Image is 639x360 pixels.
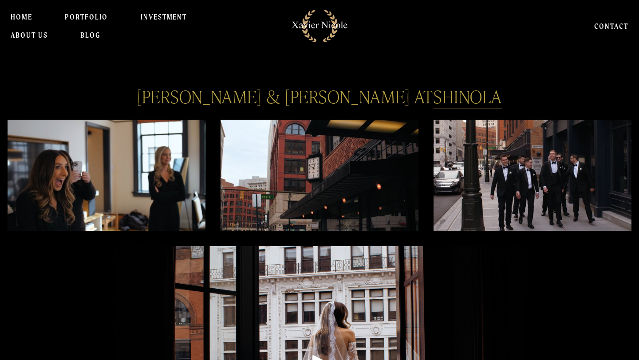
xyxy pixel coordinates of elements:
a: About Us [11,26,48,44]
a: PORTFOLIO [65,8,108,26]
a: BLOG [80,26,100,44]
a: SHINOLA [434,85,502,109]
a: CONTACT [594,17,628,35]
img: Michigan Wedding Videographers | Detroit Cinematic Wedding Films By Xavier Nicole [287,5,353,47]
a: INVESTMENT [141,8,187,26]
a: HOME [11,8,32,26]
h2: [PERSON_NAME] & [PERSON_NAME] AT [8,87,631,105]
